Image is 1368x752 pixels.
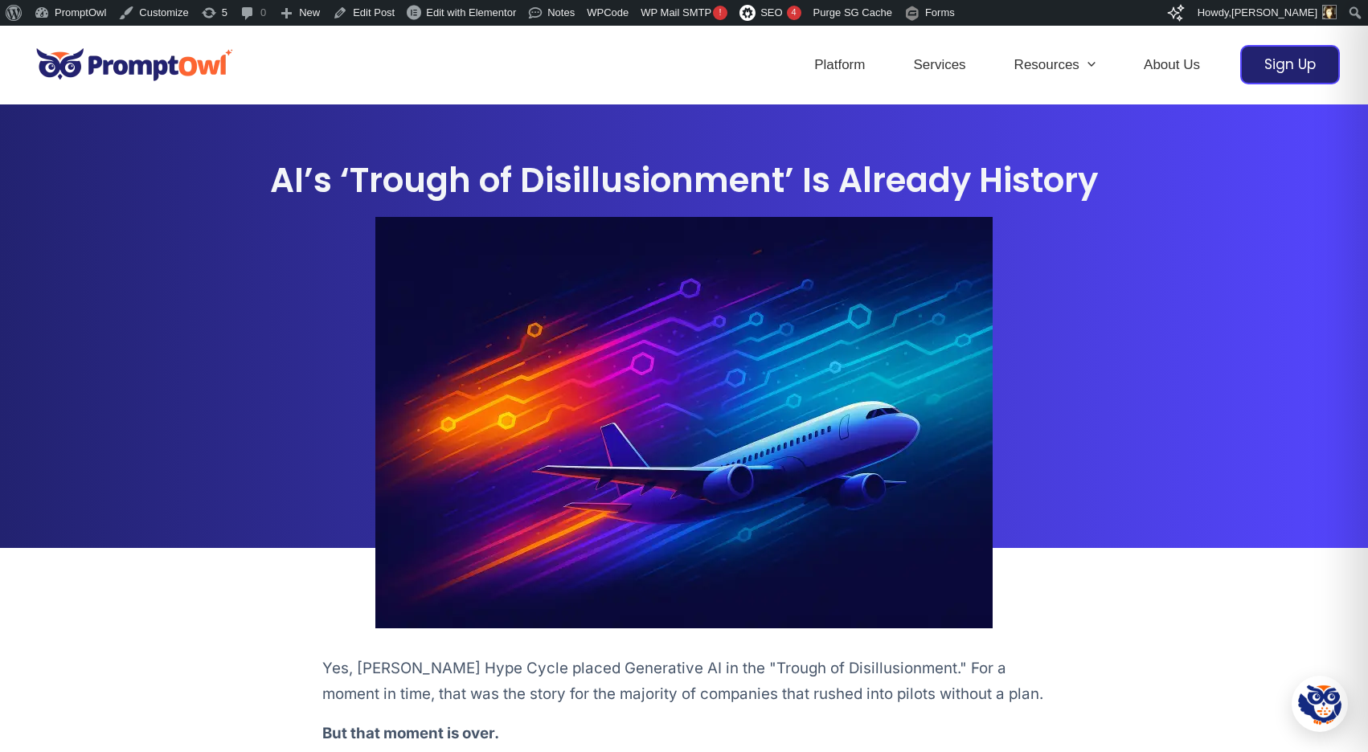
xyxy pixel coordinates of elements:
[375,217,993,628] img: AI is moving fast
[760,6,782,18] span: SEO
[322,656,1046,707] p: Yes, [PERSON_NAME] Hype Cycle placed Generative AI in the "Trough of Disillusionment." For a mome...
[28,37,241,92] img: promptowl.ai logo
[1120,37,1224,93] a: About Us
[322,724,499,742] strong: But that moment is over.
[787,6,801,20] div: 4
[1240,45,1340,84] a: Sign Up
[212,161,1156,201] h1: AI’s ‘Trough of Disillusionment’ Is Already History
[713,6,727,20] span: !
[990,37,1120,93] a: ResourcesMenu Toggle
[790,37,1224,93] nav: Site Navigation: Header
[889,37,989,93] a: Services
[1079,37,1096,93] span: Menu Toggle
[1231,6,1317,18] span: [PERSON_NAME]
[426,6,516,18] span: Edit with Elementor
[790,37,889,93] a: Platform
[1298,682,1341,725] img: Hootie - PromptOwl AI Assistant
